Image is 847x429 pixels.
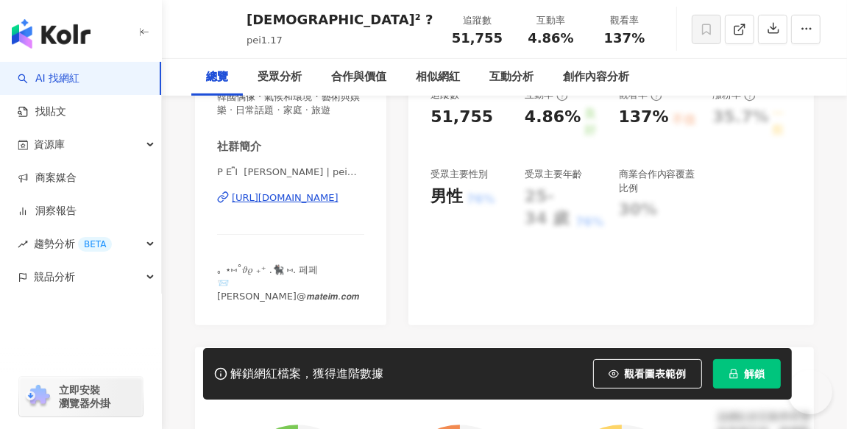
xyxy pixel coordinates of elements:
[34,260,75,294] span: 競品分析
[489,68,534,86] div: 互動分析
[430,185,463,208] div: 男性
[604,31,645,46] span: 137%
[331,68,386,86] div: 合作與價值
[450,13,506,28] div: 追蹤數
[593,359,702,389] button: 觀看圖表範例
[217,191,364,205] a: [URL][DOMAIN_NAME]
[619,168,698,194] div: 商業合作內容覆蓋比例
[34,227,112,260] span: 趨勢分析
[12,19,91,49] img: logo
[78,237,112,252] div: BETA
[206,68,228,86] div: 總覽
[217,139,261,155] div: 社群簡介
[18,204,77,219] a: 洞察報告
[59,383,110,410] span: 立即安裝 瀏覽器外掛
[597,13,653,28] div: 觀看率
[217,264,359,302] span: ｡ ⋆⑅˚𝜗𝜚 ₊⁺ .🐈‍⬛ ⑅. 페페 📨 [PERSON_NAME]@𝙢𝙖𝙩𝙚𝙞𝙢.𝙘𝙤𝙢
[247,10,433,29] div: [DEMOGRAPHIC_DATA]² ?
[217,166,364,179] span: P E I ིྀ [PERSON_NAME] | peim7_o
[18,239,28,249] span: rise
[231,366,384,382] div: 解鎖網紅檔案，獲得進階數據
[713,359,781,389] button: 解鎖
[523,13,579,28] div: 互動率
[18,171,77,185] a: 商案媒合
[430,168,488,181] div: 受眾主要性別
[19,377,143,416] a: chrome extension立即安裝 瀏覽器外掛
[24,385,52,408] img: chrome extension
[525,106,581,139] div: 4.86%
[619,106,669,129] div: 137%
[18,104,66,119] a: 找貼文
[525,168,582,181] div: 受眾主要年齡
[258,68,302,86] div: 受眾分析
[563,68,629,86] div: 創作內容分析
[416,68,460,86] div: 相似網紅
[34,128,65,161] span: 資源庫
[528,31,573,46] span: 4.86%
[247,35,283,46] span: pei1.17
[232,191,339,205] div: [URL][DOMAIN_NAME]
[452,30,503,46] span: 51,755
[191,7,235,52] img: KOL Avatar
[625,368,687,380] span: 觀看圖表範例
[18,71,79,86] a: searchAI 找網紅
[217,91,364,117] span: 韓國偶像 · 氣候和環境 · 藝術與娛樂 · 日常話題 · 家庭 · 旅遊
[430,106,493,129] div: 51,755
